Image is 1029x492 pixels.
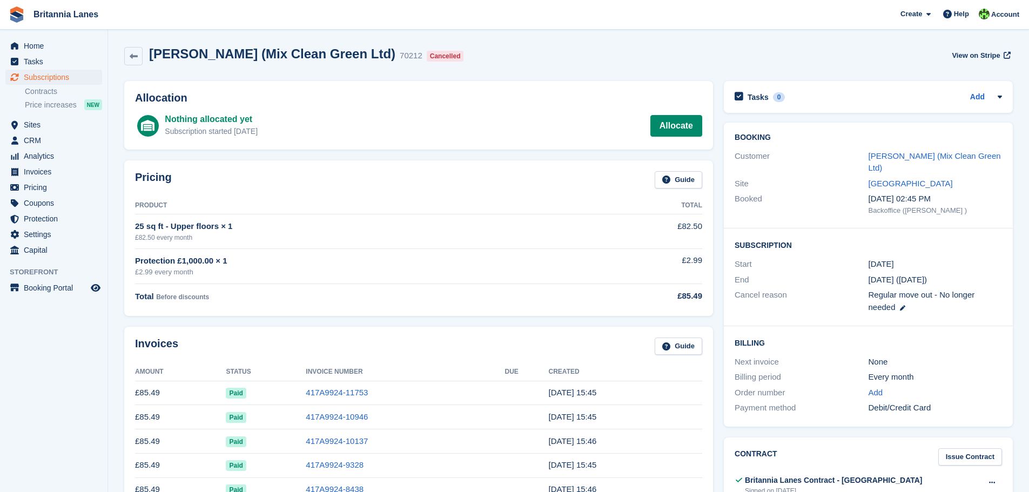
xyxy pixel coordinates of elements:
[745,475,923,486] div: Britannia Lanes Contract - [GEOGRAPHIC_DATA]
[938,448,1002,466] a: Issue Contract
[89,281,102,294] a: Preview store
[306,412,368,421] a: 417A9924-10946
[135,292,154,301] span: Total
[135,197,587,214] th: Product
[5,280,102,295] a: menu
[135,429,226,454] td: £85.49
[735,448,777,466] h2: Contract
[226,460,246,471] span: Paid
[869,275,927,284] span: [DATE] ([DATE])
[135,255,587,267] div: Protection £1,000.00 × 1
[735,193,868,215] div: Booked
[24,133,89,148] span: CRM
[165,126,258,137] div: Subscription started [DATE]
[24,54,89,69] span: Tasks
[24,227,89,242] span: Settings
[25,100,77,110] span: Price increases
[869,402,1002,414] div: Debit/Credit Card
[24,211,89,226] span: Protection
[226,363,306,381] th: Status
[24,242,89,258] span: Capital
[306,436,368,446] a: 417A9924-10137
[135,381,226,405] td: £85.49
[135,220,587,233] div: 25 sq ft - Upper floors × 1
[947,46,1013,64] a: View on Stripe
[84,99,102,110] div: NEW
[970,91,985,104] a: Add
[226,388,246,399] span: Paid
[135,92,702,104] h2: Allocation
[5,227,102,242] a: menu
[5,133,102,148] a: menu
[869,356,1002,368] div: None
[29,5,103,23] a: Britannia Lanes
[135,453,226,477] td: £85.49
[735,178,868,190] div: Site
[954,9,969,19] span: Help
[24,180,89,195] span: Pricing
[24,196,89,211] span: Coupons
[5,54,102,69] a: menu
[735,289,868,313] div: Cancel reason
[735,274,868,286] div: End
[5,164,102,179] a: menu
[5,149,102,164] a: menu
[5,242,102,258] a: menu
[587,214,702,248] td: £82.50
[24,70,89,85] span: Subscriptions
[549,388,597,397] time: 2025-09-27 14:45:28 UTC
[979,9,990,19] img: Robert Parr
[952,50,1000,61] span: View on Stripe
[869,179,953,188] a: [GEOGRAPHIC_DATA]
[735,258,868,271] div: Start
[10,267,107,278] span: Storefront
[773,92,785,102] div: 0
[5,38,102,53] a: menu
[655,338,702,355] a: Guide
[5,211,102,226] a: menu
[156,293,209,301] span: Before discounts
[135,363,226,381] th: Amount
[587,290,702,302] div: £85.49
[25,99,102,111] a: Price increases NEW
[869,205,1002,216] div: Backoffice ([PERSON_NAME] )
[869,371,1002,383] div: Every month
[735,150,868,174] div: Customer
[587,248,702,284] td: £2.99
[149,46,395,61] h2: [PERSON_NAME] (Mix Clean Green Ltd)
[5,180,102,195] a: menu
[869,258,894,271] time: 2025-01-27 01:00:00 UTC
[549,412,597,421] time: 2025-08-27 14:45:55 UTC
[24,38,89,53] span: Home
[735,239,1002,250] h2: Subscription
[869,193,1002,205] div: [DATE] 02:45 PM
[505,363,548,381] th: Due
[427,51,464,62] div: Cancelled
[226,436,246,447] span: Paid
[306,388,368,397] a: 417A9924-11753
[306,460,364,469] a: 417A9924-9328
[9,6,25,23] img: stora-icon-8386f47178a22dfd0bd8f6a31ec36ba5ce8667c1dd55bd0f319d3a0aa187defe.svg
[24,117,89,132] span: Sites
[650,115,702,137] a: Allocate
[5,70,102,85] a: menu
[735,371,868,383] div: Billing period
[655,171,702,189] a: Guide
[735,387,868,399] div: Order number
[587,197,702,214] th: Total
[735,402,868,414] div: Payment method
[748,92,769,102] h2: Tasks
[24,280,89,295] span: Booking Portal
[869,290,975,312] span: Regular move out - No longer needed
[869,151,1001,173] a: [PERSON_NAME] (Mix Clean Green Ltd)
[226,412,246,423] span: Paid
[135,233,587,242] div: £82.50 every month
[5,196,102,211] a: menu
[135,267,587,278] div: £2.99 every month
[549,460,597,469] time: 2025-06-27 14:45:53 UTC
[135,405,226,429] td: £85.49
[306,363,505,381] th: Invoice Number
[549,436,597,446] time: 2025-07-27 14:46:08 UTC
[25,86,102,97] a: Contracts
[735,337,1002,348] h2: Billing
